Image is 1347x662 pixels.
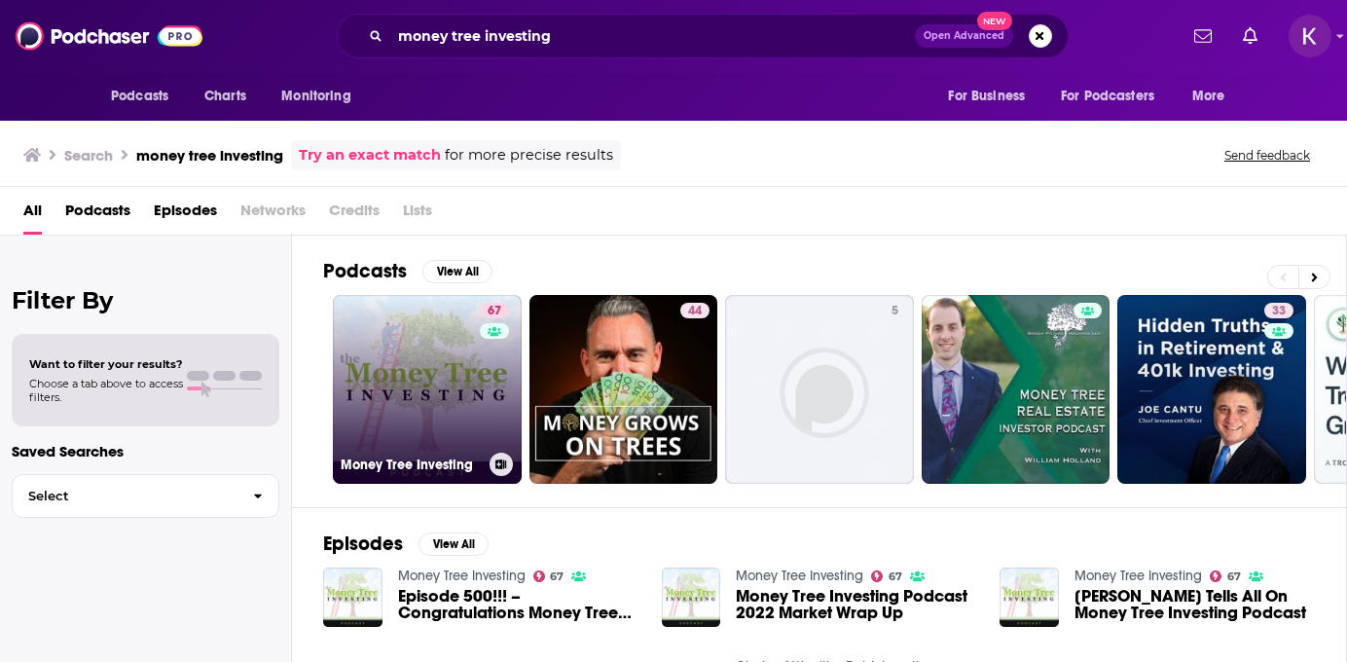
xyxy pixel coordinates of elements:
button: open menu [1048,78,1183,115]
h2: Filter By [12,286,279,314]
a: 5 [884,303,906,318]
span: 67 [1227,572,1241,581]
h3: Search [64,146,113,165]
span: Logged in as kwignall [1289,15,1331,57]
button: Select [12,474,279,518]
span: 67 [488,302,501,321]
img: Episode 500!!! – Congratulations Money Tree Investing Podcast! [323,568,382,627]
a: 67Money Tree Investing [333,295,522,484]
span: Credits [329,195,380,235]
span: More [1192,83,1225,110]
img: User Profile [1289,15,1331,57]
span: Networks [240,195,306,235]
a: 33 [1264,303,1293,318]
a: Money Tree Investing Podcast 2022 Market Wrap Up [736,588,976,621]
span: Select [13,490,237,502]
span: 67 [550,572,564,581]
span: 33 [1272,302,1286,321]
a: 5 [725,295,914,484]
a: Money Tree Investing [398,568,526,584]
h2: Episodes [323,532,403,556]
span: Charts [204,83,246,110]
span: Open Advanced [924,31,1004,41]
span: Want to filter your results? [29,357,183,371]
span: 5 [892,302,898,321]
a: 67 [871,570,902,582]
a: Money Tree Investing [1074,568,1202,584]
a: 44 [680,303,710,318]
button: View All [422,260,492,283]
a: Money Tree Investing [736,568,863,584]
h3: Money Tree Investing [341,457,482,473]
span: Podcasts [111,83,168,110]
h2: Podcasts [323,259,407,283]
button: Show profile menu [1289,15,1331,57]
button: open menu [268,78,376,115]
h3: money tree investing [136,146,283,165]
a: Charts [192,78,258,115]
div: Search podcasts, credits, & more... [337,14,1069,58]
span: For Business [948,83,1025,110]
button: Open AdvancedNew [915,24,1013,48]
span: 67 [889,572,902,581]
span: New [977,12,1012,30]
a: Episodes [154,195,217,235]
input: Search podcasts, credits, & more... [390,20,915,52]
img: Annie Duke Tells All On Money Tree Investing Podcast [1000,568,1059,627]
a: All [23,195,42,235]
a: EpisodesView All [323,532,489,556]
span: Choose a tab above to access filters. [29,377,183,404]
a: Try an exact match [299,144,441,166]
button: open menu [97,78,194,115]
button: open menu [934,78,1049,115]
a: Podcasts [65,195,130,235]
a: Episode 500!!! – Congratulations Money Tree Investing Podcast! [398,588,638,621]
a: Show notifications dropdown [1235,19,1265,53]
a: PodcastsView All [323,259,492,283]
button: View All [419,533,489,556]
img: Money Tree Investing Podcast 2022 Market Wrap Up [662,568,721,627]
span: Lists [403,195,432,235]
span: Monitoring [281,83,350,110]
a: Annie Duke Tells All On Money Tree Investing Podcast [1074,588,1315,621]
a: 67 [480,303,509,318]
a: 44 [529,295,718,484]
span: for more precise results [445,144,613,166]
a: 33 [1117,295,1306,484]
a: 67 [1210,570,1241,582]
p: Saved Searches [12,442,279,460]
img: Podchaser - Follow, Share and Rate Podcasts [16,18,202,55]
a: 67 [533,570,564,582]
span: 44 [688,302,702,321]
button: Send feedback [1219,147,1316,164]
span: For Podcasters [1061,83,1154,110]
span: [PERSON_NAME] Tells All On Money Tree Investing Podcast [1074,588,1315,621]
a: Show notifications dropdown [1186,19,1220,53]
button: open menu [1179,78,1250,115]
